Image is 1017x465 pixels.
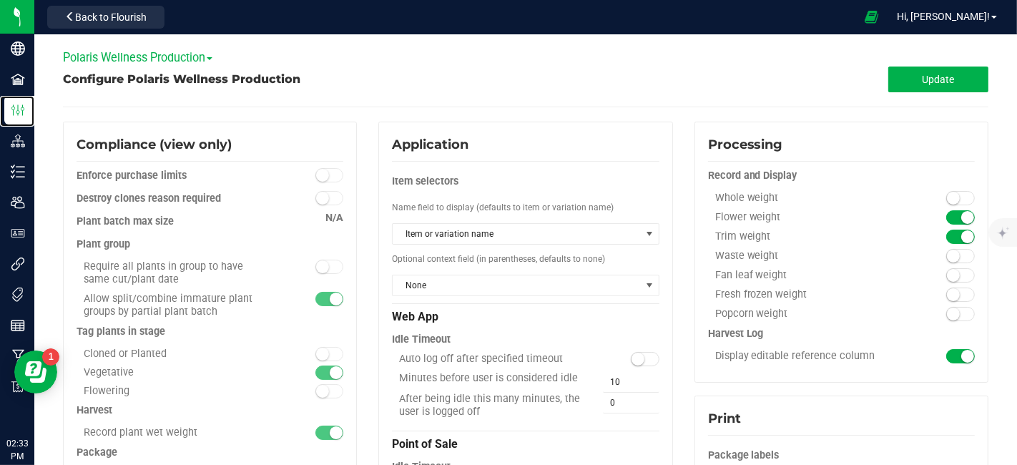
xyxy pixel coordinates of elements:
div: Package [77,446,343,460]
span: None [393,275,640,295]
span: Item or variation name [393,224,640,244]
span: Polaris Wellness Production [63,51,212,64]
div: Fan leaf weight [708,269,908,282]
inline-svg: Company [11,41,25,56]
inline-svg: Distribution [11,134,25,148]
inline-svg: Facilities [11,72,25,87]
div: Harvest Log [708,327,975,341]
configuration-section-card: Compliance (view only) [63,448,357,458]
inline-svg: Manufacturing [11,349,25,363]
input: 10 [603,372,659,392]
configuration-section-card: Print [694,435,988,445]
inline-svg: Billing [11,380,25,394]
div: Plant batch max size [77,215,343,229]
div: Web App [392,303,659,327]
span: Open Ecommerce Menu [855,3,888,31]
iframe: Resource center unread badge [42,348,59,366]
iframe: Resource center [14,351,57,393]
div: Vegetative [77,366,277,378]
div: Print [708,409,975,429]
configuration-section-card: Application [378,440,672,450]
div: Processing [708,135,975,155]
button: Update [888,67,988,92]
div: Flower weight [708,211,908,224]
div: Optional context field (in parentheses, defaults to none) [392,246,659,272]
inline-svg: Users [11,195,25,210]
inline-svg: Configuration [11,103,25,117]
span: Back to Flourish [75,11,147,23]
inline-svg: User Roles [11,226,25,240]
div: Record and Display [708,169,975,183]
inline-svg: Tags [11,288,25,302]
inline-svg: Inventory [11,165,25,179]
div: Compliance (view only) [77,135,343,155]
span: Hi, [PERSON_NAME]! [897,11,990,22]
div: Allow split/combine immature plant groups by partial plant batch [77,293,277,318]
div: Idle Timeout [392,327,659,353]
div: Flowering [77,385,277,397]
div: Destroy clones reason required [77,192,277,206]
div: Tag plants in stage [77,325,343,339]
span: Update [923,74,955,85]
div: Popcorn weight [708,308,908,320]
div: Name field to display (defaults to item or variation name) [392,195,659,220]
div: Minutes before user is considered idle [392,372,592,385]
button: Back to Flourish [47,6,164,29]
span: N/A [325,212,343,224]
div: Waste weight [708,250,908,263]
div: After being idle this many minutes, the user is logged off [392,393,592,418]
div: Enforce purchase limits [77,169,277,183]
div: Application [392,135,659,155]
inline-svg: Reports [11,318,25,333]
div: Fresh frozen weight [708,288,908,301]
div: Point of Sale [392,431,659,454]
div: Plant group [77,238,343,252]
span: Configure Polaris Wellness Production [63,72,300,86]
div: Item selectors [392,169,659,195]
configuration-section-card: Processing [694,329,988,339]
div: Cloned or Planted [77,348,277,360]
inline-svg: Integrations [11,257,25,271]
div: Auto log off after specified timeout [392,353,592,366]
div: Harvest [77,403,343,418]
div: Record plant wet weight [77,426,277,439]
input: 0 [603,393,659,413]
div: Display editable reference column [708,350,908,363]
div: Whole weight [708,192,908,205]
div: Trim weight [708,230,908,243]
div: Require all plants in group to have same cut/plant date [77,260,277,286]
